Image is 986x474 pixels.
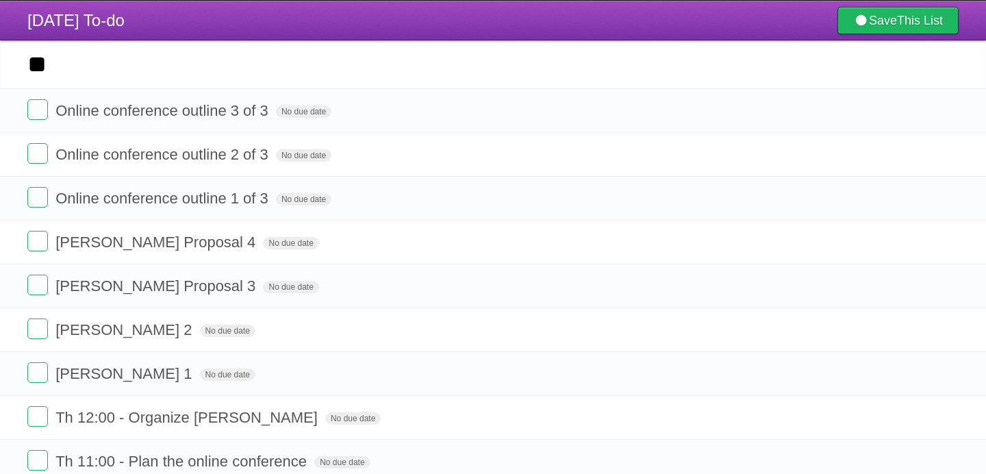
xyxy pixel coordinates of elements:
a: SaveThis List [837,7,959,34]
span: Online conference outline 1 of 3 [55,190,272,207]
span: No due date [325,412,381,425]
span: No due date [276,193,331,205]
span: [PERSON_NAME] Proposal 4 [55,234,259,251]
span: No due date [276,149,331,162]
span: No due date [263,237,318,249]
label: Done [27,406,48,427]
span: No due date [263,281,318,293]
span: Th 12:00 - Organize [PERSON_NAME] [55,409,321,426]
label: Done [27,319,48,339]
span: Online conference outline 2 of 3 [55,146,272,163]
span: No due date [200,325,255,337]
label: Done [27,99,48,120]
span: [PERSON_NAME] 2 [55,321,195,338]
span: Th 11:00 - Plan the online conference [55,453,310,470]
label: Done [27,187,48,208]
b: This List [897,14,943,27]
span: Online conference outline 3 of 3 [55,102,272,119]
label: Done [27,450,48,471]
span: No due date [314,456,370,469]
label: Done [27,275,48,295]
label: Done [27,231,48,251]
span: No due date [276,105,331,118]
span: [DATE] To-do [27,11,125,29]
span: [PERSON_NAME] 1 [55,365,195,382]
label: Done [27,143,48,164]
span: [PERSON_NAME] Proposal 3 [55,277,259,295]
span: No due date [200,369,255,381]
label: Done [27,362,48,383]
